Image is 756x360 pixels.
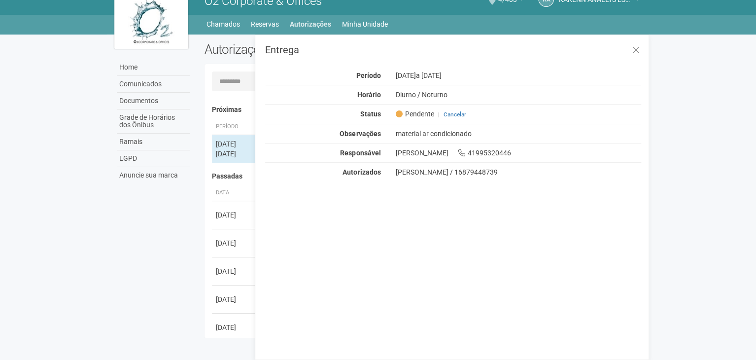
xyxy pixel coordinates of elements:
div: material ar condicionado [388,129,649,138]
a: LGPD [117,150,190,167]
a: Documentos [117,93,190,109]
h4: Passadas [212,173,634,180]
div: [DATE] [216,323,252,332]
h2: Autorizações [205,42,415,57]
h3: Entrega [265,45,641,55]
a: Anuncie sua marca [117,167,190,183]
div: [PERSON_NAME] 41995320446 [388,148,649,157]
a: Chamados [206,17,240,31]
a: Grade de Horários dos Ônibus [117,109,190,134]
strong: Observações [340,130,380,138]
span: Pendente [395,109,434,118]
div: [PERSON_NAME] / 16879448739 [395,168,641,177]
div: [DATE] [216,238,252,248]
a: Autorizações [290,17,331,31]
div: [DATE] [216,149,252,159]
strong: Horário [357,91,380,99]
strong: Status [360,110,380,118]
a: Comunicados [117,76,190,93]
strong: Período [356,72,380,79]
strong: Autorizados [343,168,380,176]
th: Data [212,185,256,201]
div: [DATE] [388,71,649,80]
div: [DATE] [216,210,252,220]
div: [DATE] [216,139,252,149]
span: a [DATE] [415,72,441,79]
span: | [438,111,439,118]
a: Cancelar [443,111,466,118]
a: Home [117,59,190,76]
a: Ramais [117,134,190,150]
h4: Próximas [212,106,634,113]
th: Período [212,119,256,135]
strong: Responsável [340,149,380,157]
div: [DATE] [216,266,252,276]
a: Reservas [251,17,279,31]
div: Diurno / Noturno [388,90,649,99]
a: Minha Unidade [342,17,388,31]
div: [DATE] [216,294,252,304]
